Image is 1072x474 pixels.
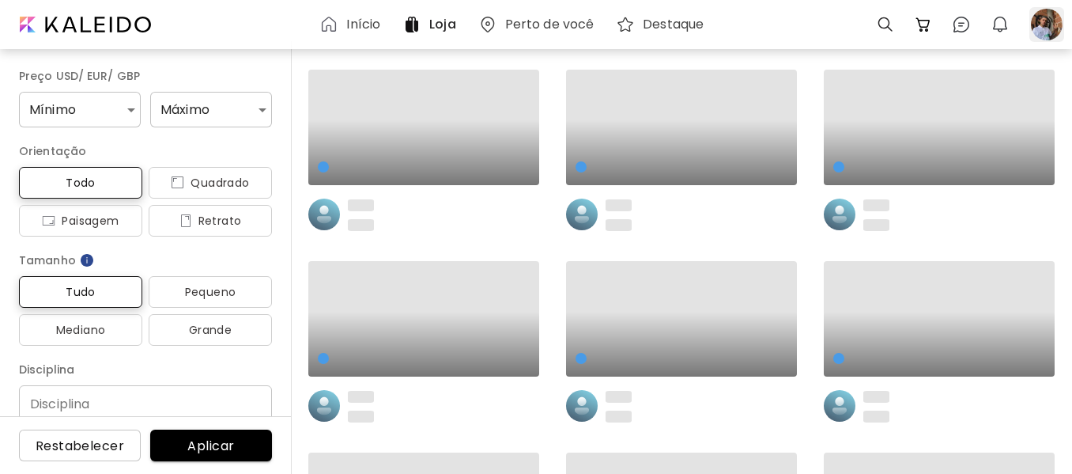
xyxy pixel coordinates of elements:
[149,167,272,199] button: iconQuadrado
[505,18,595,31] h6: Perto de você
[19,66,272,85] h6: Preço USD/ EUR/ GBP
[914,15,933,34] img: cart
[149,314,272,346] button: Grande
[163,438,259,454] span: Aplicar
[346,18,380,31] h6: Início
[616,15,710,34] a: Destaque
[42,214,55,227] img: icon
[19,360,272,379] h6: Disciplina
[79,252,95,268] img: info
[19,430,141,461] button: Restabelecer
[150,92,272,127] div: Máximo
[952,15,971,34] img: chatIcon
[161,283,259,301] span: Pequeno
[32,211,130,230] span: Paisagem
[19,251,272,270] h6: Tamanho
[19,142,272,161] h6: Orientação
[991,15,1010,34] img: bellIcon
[429,18,455,31] h6: Loja
[19,205,142,237] button: iconPaisagem
[161,173,259,192] span: Quadrado
[319,15,387,34] a: Início
[478,15,601,34] a: Perto de você
[643,18,704,31] h6: Destaque
[171,176,184,189] img: icon
[161,320,259,339] span: Grande
[32,320,130,339] span: Mediano
[19,92,141,127] div: Mínimo
[179,214,192,227] img: icon
[149,276,272,308] button: Pequeno
[402,15,462,34] a: Loja
[32,438,128,454] span: Restabelecer
[987,11,1013,38] button: bellIcon
[19,167,142,199] button: Todo
[32,173,130,192] span: Todo
[19,314,142,346] button: Mediano
[149,205,272,237] button: iconRetrato
[32,283,130,301] span: Tudo
[19,276,142,308] button: Tudo
[161,211,259,230] span: Retrato
[150,430,272,461] button: Aplicar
